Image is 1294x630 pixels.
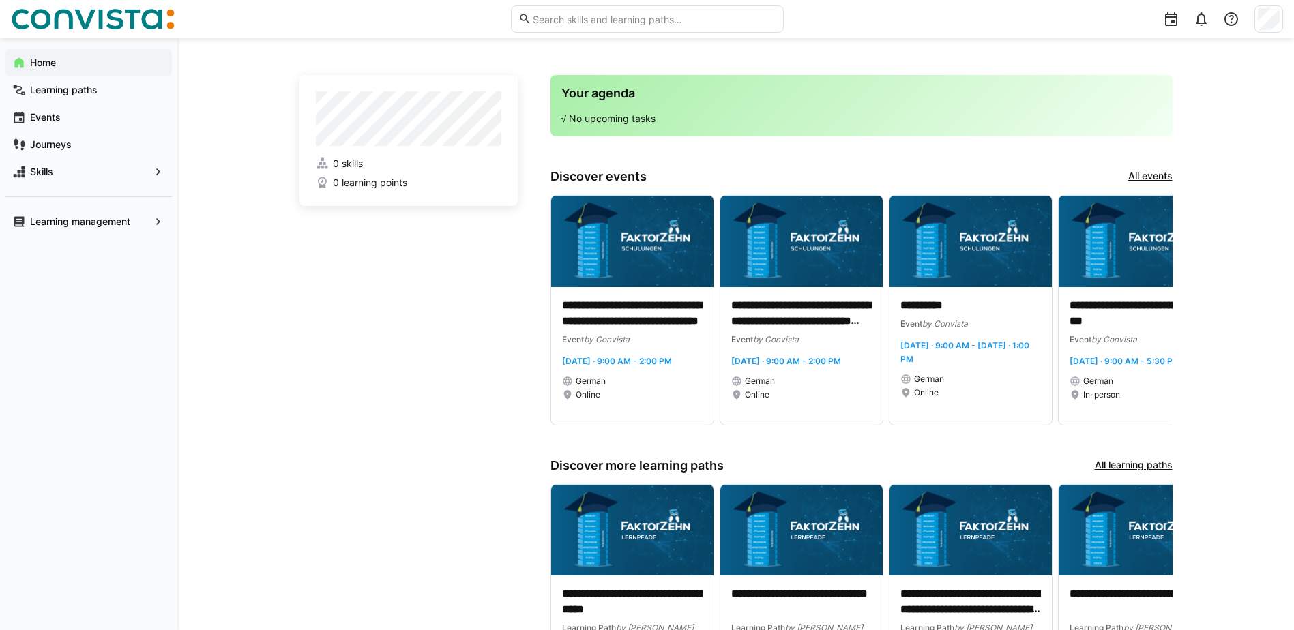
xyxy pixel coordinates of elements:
[333,176,407,190] span: 0 learning points
[550,169,647,184] h3: Discover events
[889,196,1052,287] img: image
[333,157,363,170] span: 0 skills
[745,389,769,400] span: Online
[561,112,1162,125] p: √ No upcoming tasks
[562,356,672,366] span: [DATE] · 9:00 AM - 2:00 PM
[316,157,501,170] a: 0 skills
[1083,376,1113,387] span: German
[584,334,630,344] span: by Convista
[720,196,883,287] img: image
[914,374,944,385] span: German
[1059,485,1221,576] img: image
[550,458,724,473] h3: Discover more learning paths
[731,356,841,366] span: [DATE] · 9:00 AM - 2:00 PM
[1128,169,1173,184] a: All events
[731,334,753,344] span: Event
[551,196,714,287] img: image
[900,318,922,329] span: Event
[562,334,584,344] span: Event
[745,376,775,387] span: German
[753,334,799,344] span: by Convista
[1059,196,1221,287] img: image
[1070,356,1180,366] span: [DATE] · 9:00 AM - 5:30 PM
[1091,334,1137,344] span: by Convista
[900,340,1029,364] span: [DATE] · 9:00 AM - [DATE] · 1:00 PM
[576,376,606,387] span: German
[1095,458,1173,473] a: All learning paths
[889,485,1052,576] img: image
[551,485,714,576] img: image
[576,389,600,400] span: Online
[531,13,776,25] input: Search skills and learning paths…
[561,86,1162,101] h3: Your agenda
[1070,334,1091,344] span: Event
[720,485,883,576] img: image
[922,318,968,329] span: by Convista
[1083,389,1120,400] span: In-person
[914,387,939,398] span: Online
